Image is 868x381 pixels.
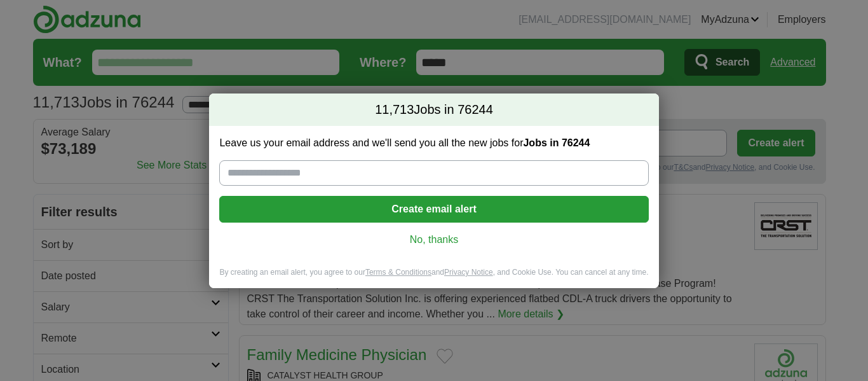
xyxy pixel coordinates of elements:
[219,136,648,150] label: Leave us your email address and we'll send you all the new jobs for
[375,101,414,119] span: 11,713
[365,268,431,277] a: Terms & Conditions
[523,137,590,148] strong: Jobs in 76244
[209,267,658,288] div: By creating an email alert, you agree to our and , and Cookie Use. You can cancel at any time.
[229,233,638,247] a: No, thanks
[209,94,658,127] h2: Jobs in 76244
[219,196,648,223] button: Create email alert
[444,268,493,277] a: Privacy Notice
